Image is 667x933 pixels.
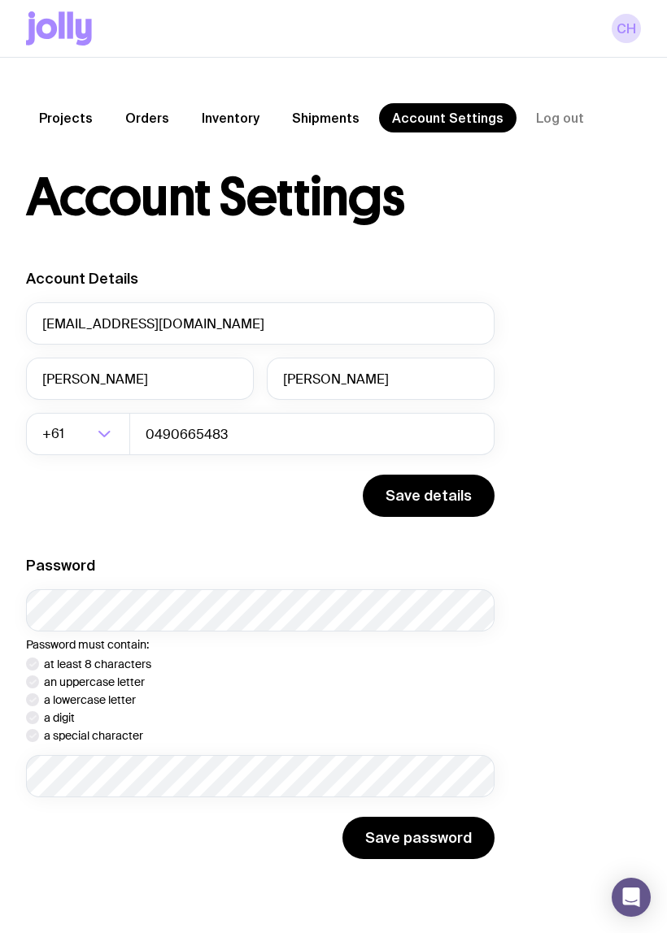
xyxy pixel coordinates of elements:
[363,475,495,517] button: Save details
[44,675,145,688] p: an uppercase letter
[44,729,143,742] p: a special character
[129,413,495,455] input: 0400123456
[612,14,641,43] a: CH
[44,693,136,706] p: a lowercase letter
[26,103,106,132] a: Projects
[68,413,93,455] input: Search for option
[26,557,95,574] label: Password
[26,413,130,455] div: Search for option
[44,711,75,724] p: a digit
[523,103,597,132] button: Log out
[189,103,272,132] a: Inventory
[26,638,495,651] p: Password must contain:
[267,358,495,400] input: Last Name
[279,103,373,132] a: Shipments
[26,171,404,223] h1: Account Settings
[112,103,182,132] a: Orders
[379,103,517,132] a: Account Settings
[342,817,495,859] button: Save password
[44,657,151,670] p: at least 8 characters
[26,358,254,400] input: First Name
[26,270,138,287] label: Account Details
[42,413,68,455] span: +61
[26,302,495,345] input: your@email.com
[612,878,651,917] div: Open Intercom Messenger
